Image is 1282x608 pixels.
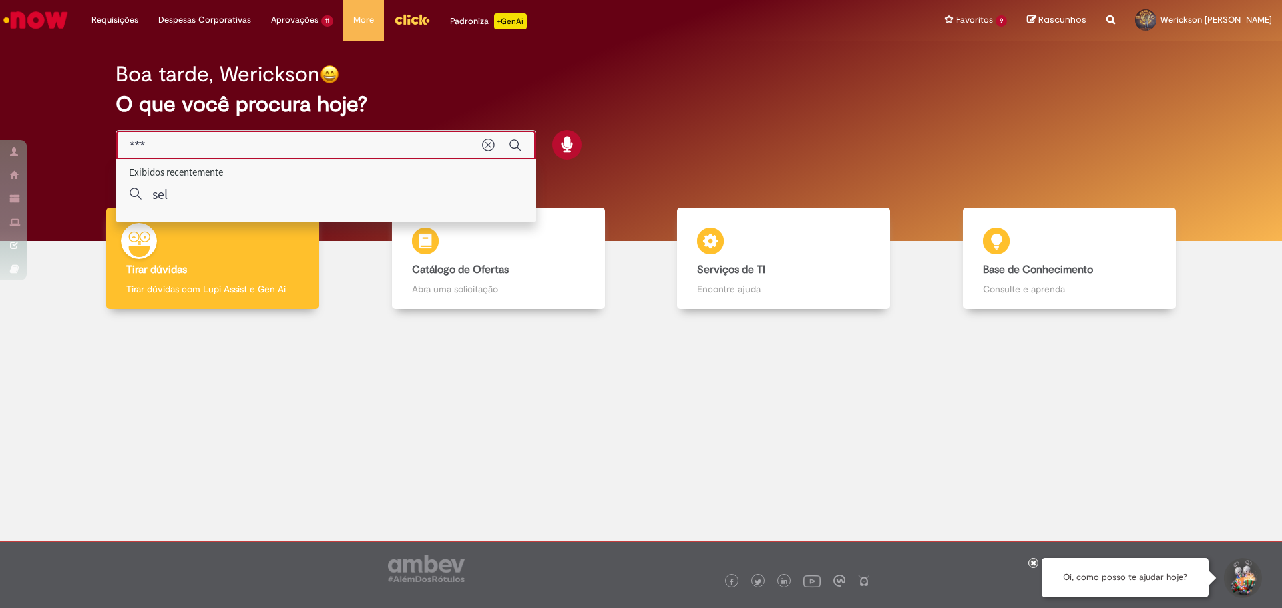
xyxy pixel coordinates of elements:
p: Abra uma solicitação [412,282,585,296]
div: Padroniza [450,13,527,29]
img: logo_footer_ambev_rotulo_gray.png [388,555,465,582]
span: Rascunhos [1038,13,1086,26]
p: Tirar dúvidas com Lupi Assist e Gen Ai [126,282,299,296]
img: happy-face.png [320,65,339,84]
img: logo_footer_linkedin.png [781,578,788,586]
img: click_logo_yellow_360x200.png [394,9,430,29]
a: Rascunhos [1027,14,1086,27]
b: Base de Conhecimento [983,263,1093,276]
img: logo_footer_twitter.png [755,579,761,585]
img: logo_footer_workplace.png [833,575,845,587]
span: Despesas Corporativas [158,13,251,27]
span: Favoritos [956,13,993,27]
b: Catálogo de Ofertas [412,263,509,276]
span: More [353,13,374,27]
b: Tirar dúvidas [126,263,187,276]
h2: Boa tarde, Werickson [116,63,320,86]
h2: O que você procura hoje? [116,93,1167,116]
p: +GenAi [494,13,527,29]
img: logo_footer_facebook.png [728,579,735,585]
span: 9 [996,15,1007,27]
span: Requisições [91,13,138,27]
p: Encontre ajuda [697,282,870,296]
b: Serviços de TI [697,263,765,276]
a: Catálogo de Ofertas Abra uma solicitação [356,208,642,310]
span: Aprovações [271,13,318,27]
a: Base de Conhecimento Consulte e aprenda [927,208,1213,310]
button: Iniciar Conversa de Suporte [1222,558,1262,598]
p: Consulte e aprenda [983,282,1156,296]
a: Serviços de TI Encontre ajuda [641,208,927,310]
img: ServiceNow [1,7,70,33]
img: logo_footer_youtube.png [803,572,821,589]
span: 11 [321,15,333,27]
img: logo_footer_naosei.png [858,575,870,587]
a: Tirar dúvidas Tirar dúvidas com Lupi Assist e Gen Ai [70,208,356,310]
div: Oi, como posso te ajudar hoje? [1042,558,1209,597]
span: Werickson [PERSON_NAME] [1160,14,1272,25]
